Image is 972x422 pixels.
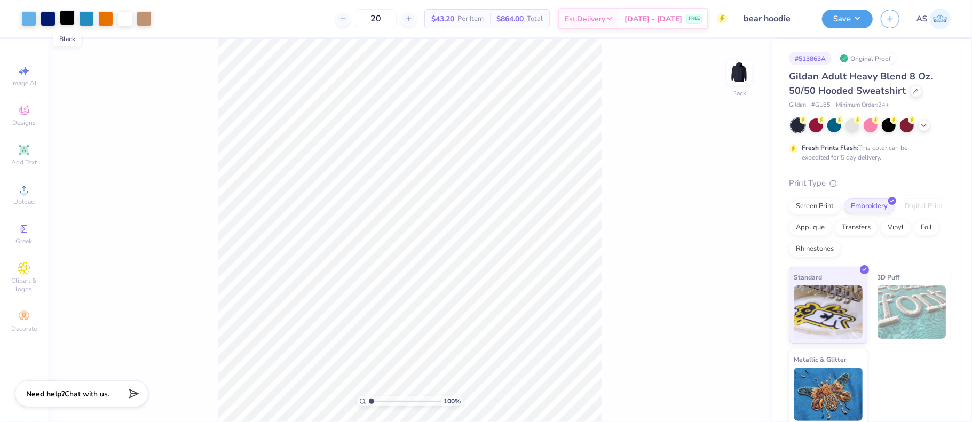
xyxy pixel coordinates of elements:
[431,13,454,25] span: $43.20
[794,368,863,421] img: Metallic & Glitter
[898,198,950,214] div: Digital Print
[53,31,81,46] div: Black
[789,241,841,257] div: Rhinestones
[789,52,832,65] div: # 513863A
[355,9,397,28] input: – –
[835,220,878,236] div: Transfers
[802,143,933,162] div: This color can be expedited for 5 day delivery.
[802,144,858,152] strong: Fresh Prints Flash:
[930,9,951,29] img: Akshay Singh
[26,389,65,399] strong: Need help?
[794,285,863,339] img: Standard
[811,101,831,110] span: # G185
[12,118,36,127] span: Designs
[11,324,37,333] span: Decorate
[65,389,109,399] span: Chat with us.
[822,10,873,28] button: Save
[625,13,682,25] span: [DATE] - [DATE]
[916,13,927,25] span: AS
[789,220,832,236] div: Applique
[732,89,746,98] div: Back
[881,220,911,236] div: Vinyl
[789,198,841,214] div: Screen Print
[527,13,543,25] span: Total
[794,272,822,283] span: Standard
[11,158,37,166] span: Add Text
[736,8,814,29] input: Untitled Design
[565,13,605,25] span: Est. Delivery
[844,198,895,214] div: Embroidery
[457,13,484,25] span: Per Item
[789,70,933,97] span: Gildan Adult Heavy Blend 8 Oz. 50/50 Hooded Sweatshirt
[837,52,897,65] div: Original Proof
[914,220,939,236] div: Foil
[789,101,806,110] span: Gildan
[878,272,900,283] span: 3D Puff
[794,354,847,365] span: Metallic & Glitter
[5,276,43,293] span: Clipart & logos
[496,13,524,25] span: $864.00
[916,9,951,29] a: AS
[689,15,700,22] span: FREE
[836,101,889,110] span: Minimum Order: 24 +
[13,197,35,206] span: Upload
[16,237,33,245] span: Greek
[878,285,946,339] img: 3D Puff
[729,62,750,83] img: Back
[444,396,461,406] span: 100 %
[789,177,951,189] div: Print Type
[12,79,37,87] span: Image AI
